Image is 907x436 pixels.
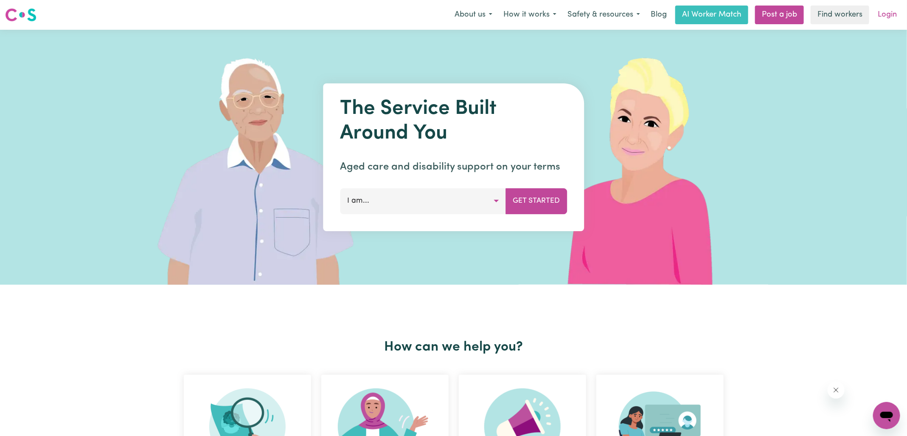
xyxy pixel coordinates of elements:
h2: How can we help you? [179,339,729,355]
p: Aged care and disability support on your terms [340,159,567,175]
button: About us [449,6,498,24]
h1: The Service Built Around You [340,97,567,146]
a: AI Worker Match [675,6,748,24]
a: Find workers [811,6,869,24]
button: I am... [340,188,506,214]
button: Safety & resources [562,6,646,24]
a: Post a job [755,6,804,24]
a: Careseekers logo [5,5,37,25]
button: How it works [498,6,562,24]
iframe: Close message [828,382,845,399]
img: Careseekers logo [5,7,37,23]
a: Login [873,6,902,24]
span: Need any help? [5,6,51,13]
a: Blog [646,6,672,24]
iframe: Button to launch messaging window [873,402,900,429]
button: Get Started [505,188,567,214]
